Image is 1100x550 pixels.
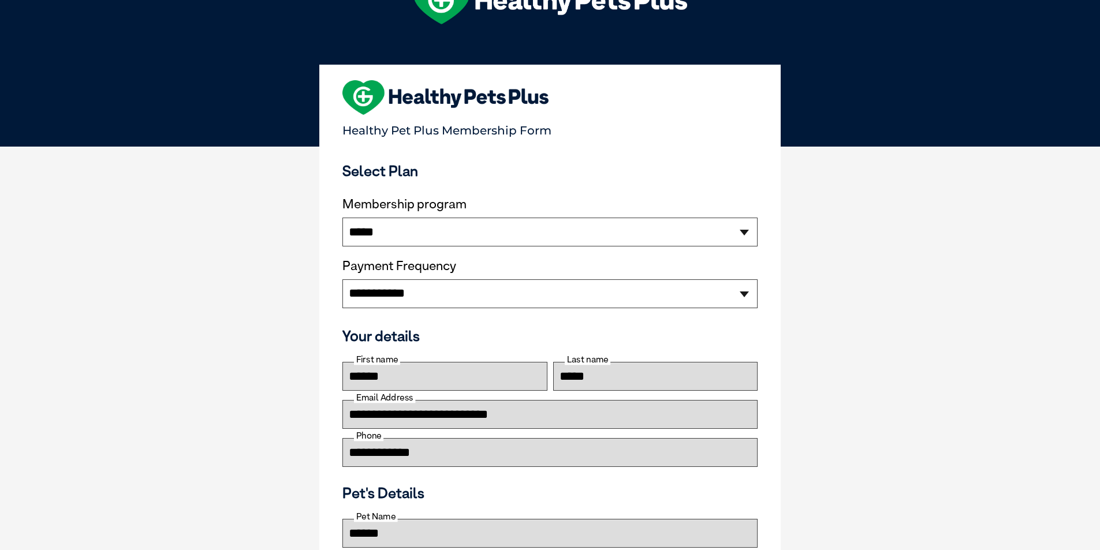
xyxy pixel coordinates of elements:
[342,259,456,274] label: Payment Frequency
[354,354,400,365] label: First name
[565,354,610,365] label: Last name
[342,118,758,137] p: Healthy Pet Plus Membership Form
[342,327,758,345] h3: Your details
[354,431,383,441] label: Phone
[338,484,762,502] h3: Pet's Details
[354,392,415,403] label: Email Address
[342,197,758,212] label: Membership program
[342,80,549,115] img: heart-shape-hpp-logo-large.png
[342,162,758,179] h3: Select Plan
